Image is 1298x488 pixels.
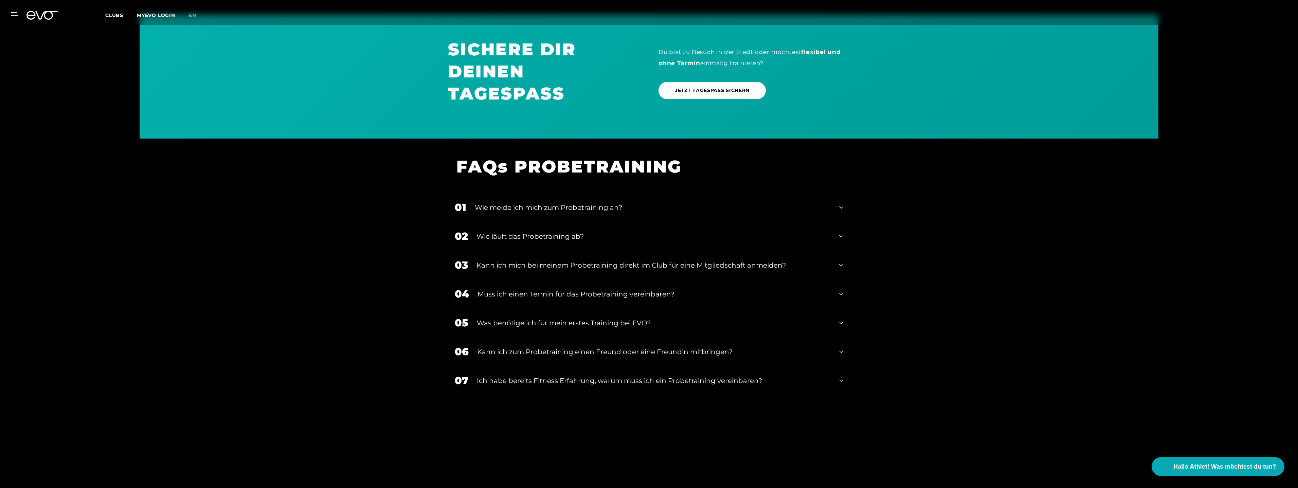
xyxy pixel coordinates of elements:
div: Wie melde ich mich zum Probetraining an? [475,202,831,213]
h1: SICHERE DIR DEINEN TAGESPASS [448,38,639,105]
div: Du bist zu Besuch in der Stadt oder möchtest einmalig trainieren? [659,47,850,69]
a: en [189,12,204,19]
button: Hallo Athlet! Was möchtest du tun? [1152,457,1284,476]
div: 06 [455,344,469,359]
div: Muss ich einen Termin für das Probetraining vereinbaren? [477,289,831,299]
div: 04 [455,286,469,302]
div: Wie läuft das Probetraining ab? [476,231,831,241]
div: Kann ich zum Probetraining einen Freund oder eine Freundin mitbringen? [477,347,831,357]
div: 05 [455,315,468,330]
div: 02 [455,229,468,244]
div: 03 [455,257,468,273]
div: Ich habe bereits Fitness Erfahrung, warum muss ich ein Probetraining vereinbaren? [477,376,831,386]
span: JETZT TAGESPASS SICHERN [675,87,750,94]
a: JETZT TAGESPASS SICHERN [659,82,766,99]
div: Was benötige ich für mein erstes Training bei EVO? [477,318,831,328]
span: Clubs [105,12,123,18]
span: en [189,12,196,18]
div: 07 [455,373,468,388]
a: MYEVO LOGIN [137,12,175,18]
a: Clubs [105,12,137,18]
span: Hallo Athlet! Was möchtest du tun? [1173,462,1276,471]
h1: FAQs PROBETRAINING [456,156,833,178]
div: Kann ich mich bei meinem Probetraining direkt im Club für eine Mitgliedschaft anmelden? [476,260,831,270]
div: 01 [455,200,466,215]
